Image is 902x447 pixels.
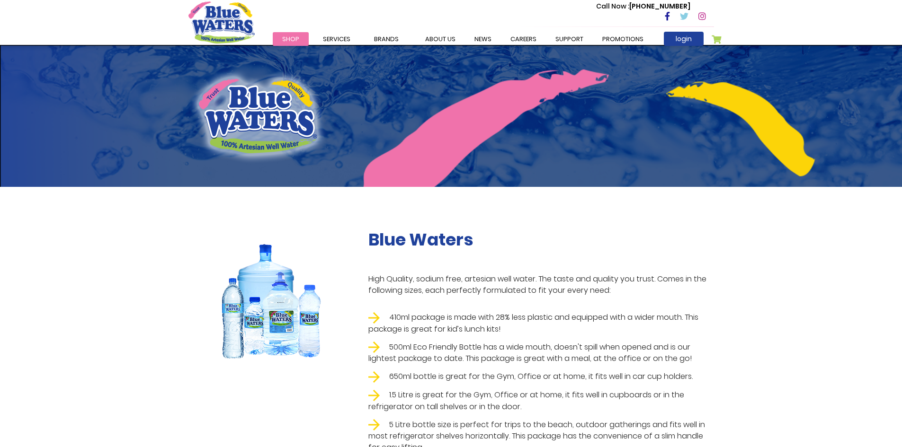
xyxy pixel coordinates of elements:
a: Promotions [593,32,653,46]
span: Brands [374,35,399,44]
a: News [465,32,501,46]
span: Call Now : [596,1,629,11]
a: Services [313,32,360,46]
li: 410ml package is made with 28% less plastic and equipped with a wider mouth. This package is grea... [368,312,714,335]
h2: Blue Waters [368,229,714,250]
a: store logo [188,1,255,43]
span: Shop [282,35,299,44]
li: 500ml Eco Friendly Bottle has a wide mouth, doesn't spill when opened and is our lightest package... [368,342,714,365]
a: support [546,32,593,46]
a: careers [501,32,546,46]
a: Brands [365,32,408,46]
p: High Quality, sodium free, artesian well water. The taste and quality you trust. Comes in the fol... [368,273,714,296]
li: 650ml bottle is great for the Gym, Office or at home, it fits well in car cup holders. [368,371,714,383]
a: Shop [273,32,309,46]
p: [PHONE_NUMBER] [596,1,690,11]
a: login [664,32,704,46]
li: 1.5 Litre is great for the Gym, Office or at home, it fits well in cupboards or in the refrigerat... [368,389,714,412]
span: Services [323,35,350,44]
a: about us [416,32,465,46]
